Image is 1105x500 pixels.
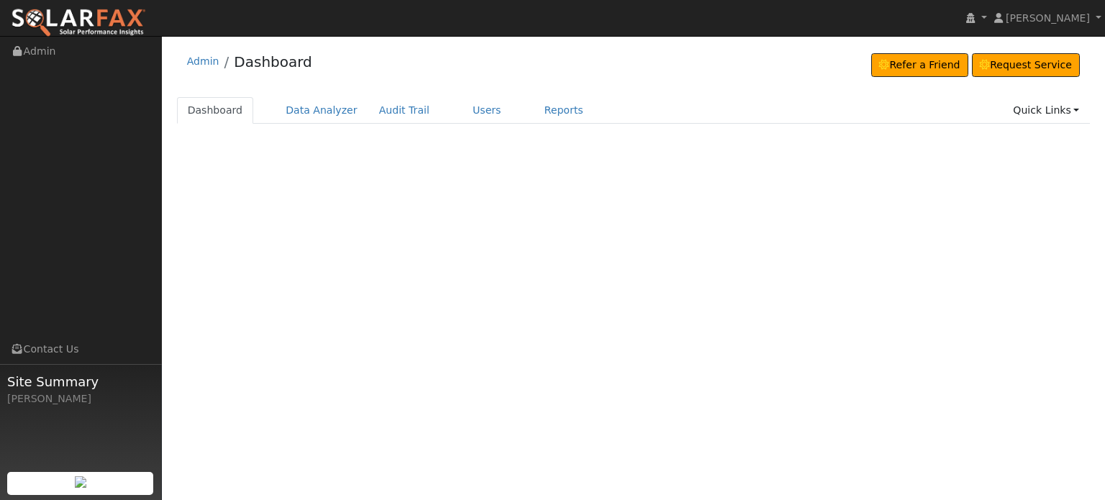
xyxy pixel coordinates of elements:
a: Quick Links [1002,97,1090,124]
div: [PERSON_NAME] [7,391,154,406]
img: retrieve [75,476,86,488]
img: SolarFax [11,8,146,38]
a: Reports [534,97,594,124]
a: Refer a Friend [871,53,968,78]
a: Data Analyzer [275,97,368,124]
a: Audit Trail [368,97,440,124]
span: [PERSON_NAME] [1006,12,1090,24]
a: Request Service [972,53,1081,78]
a: Dashboard [177,97,254,124]
a: Dashboard [234,53,312,71]
a: Admin [187,55,219,67]
a: Users [462,97,512,124]
span: Site Summary [7,372,154,391]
